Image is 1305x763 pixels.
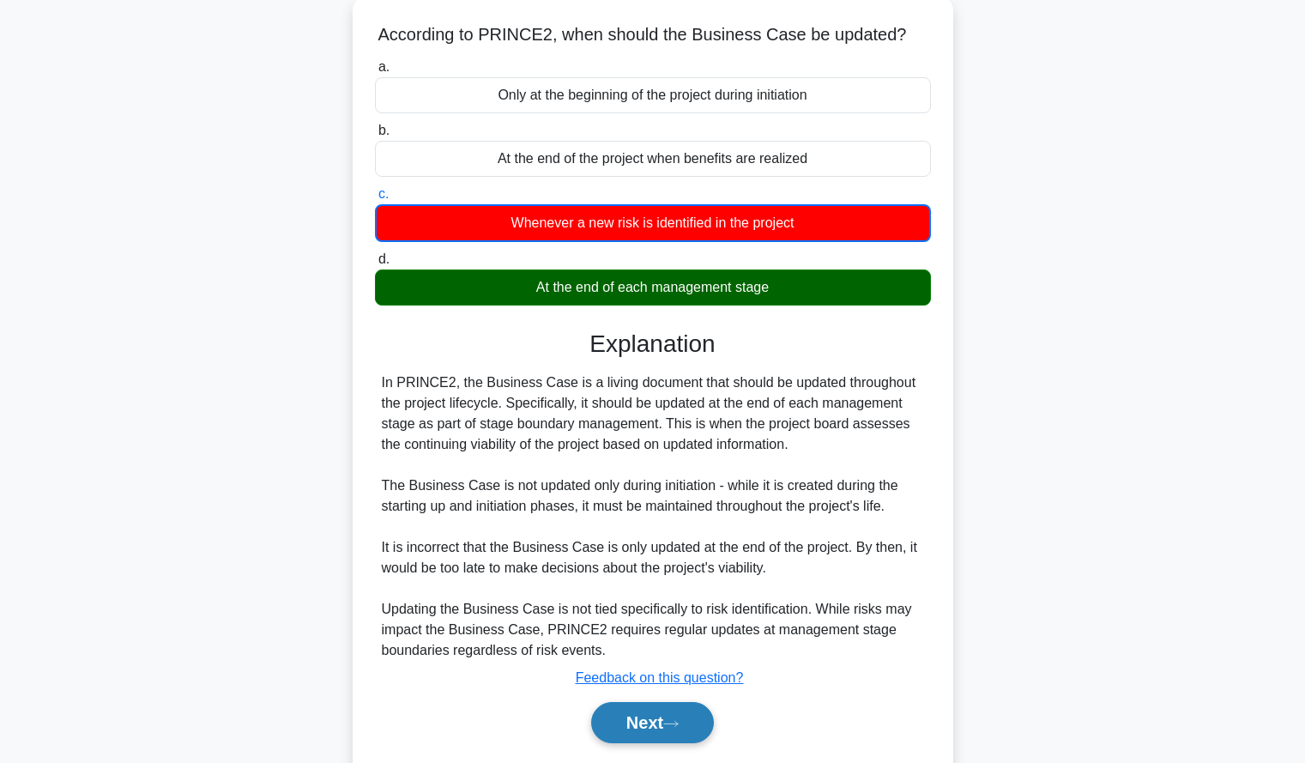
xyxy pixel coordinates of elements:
div: Only at the beginning of the project during initiation [375,77,931,113]
h5: According to PRINCE2, when should the Business Case be updated? [373,24,933,46]
span: b. [378,123,390,137]
div: In PRINCE2, the Business Case is a living document that should be updated throughout the project ... [382,372,924,661]
a: Feedback on this question? [576,670,744,685]
div: At the end of each management stage [375,269,931,306]
h3: Explanation [385,330,921,359]
span: c. [378,186,389,201]
span: a. [378,59,390,74]
div: At the end of the project when benefits are realized [375,141,931,177]
div: Whenever a new risk is identified in the project [375,204,931,242]
span: d. [378,251,390,266]
button: Next [591,702,714,743]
